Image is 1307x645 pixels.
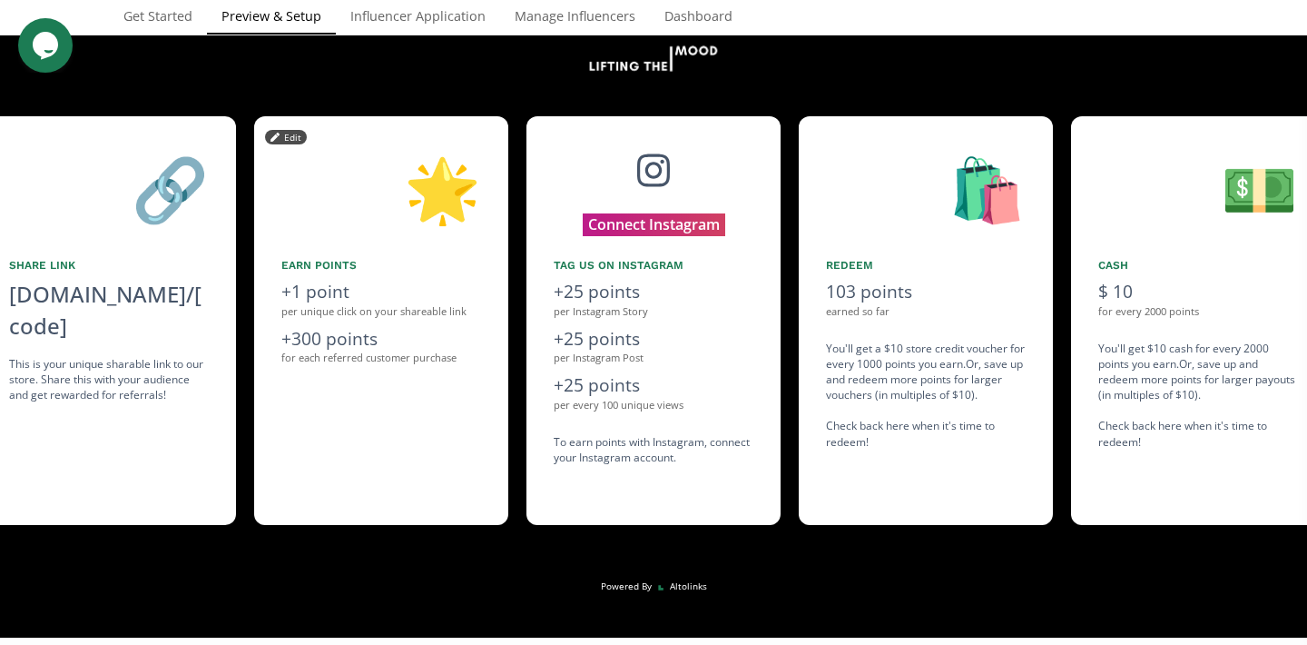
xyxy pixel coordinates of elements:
[554,279,753,303] div: +25 points
[9,279,209,342] div: [DOMAIN_NAME]/[code]
[826,341,1026,450] div: You'll get a $10 store credit voucher for every 1000 points you earn. Or, save up and redeem more...
[9,258,209,273] div: Share Link
[554,434,753,465] div: To earn points with Instagram, connect your Instagram account.
[554,258,753,273] div: Tag us on Instagram
[826,304,1026,319] div: earned so far
[1098,304,1298,319] div: for every 2000 points
[1098,279,1298,303] div: $ 10
[826,144,1026,236] div: 🛍️
[281,258,481,273] div: Earn points
[281,144,481,236] div: 🌟
[554,398,753,412] div: per every 100 unique views
[281,304,481,319] div: per unique click on your shareable link
[1098,341,1298,450] div: You'll get $10 cash for every 2000 points you earn. Or, save up and redeem more points for larger...
[281,326,481,351] div: +300 points
[554,326,753,351] div: +25 points
[9,144,209,236] div: 🔗
[670,580,707,592] span: Altolinks
[554,351,753,365] div: per Instagram Post
[554,304,753,319] div: per Instagram Story
[568,25,738,93] img: gctSBUdn7WaZ
[826,258,1026,273] div: Redeem
[281,279,481,303] div: +1 point
[554,372,753,397] div: +25 points
[265,130,307,144] button: Edit
[15,32,56,46] button: Edit
[826,279,1026,303] div: 103 points
[583,213,725,236] button: Connect Instagram
[1098,258,1298,273] div: Cash
[601,580,652,592] span: Powered By
[18,18,76,73] iframe: chat widget
[281,351,481,365] div: for each referred customer purchase
[1098,144,1298,236] div: 💵
[656,581,665,590] img: favicon-32x32.png
[9,356,209,402] div: This is your unique sharable link to our store. Share this with your audience and get rewarded fo...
